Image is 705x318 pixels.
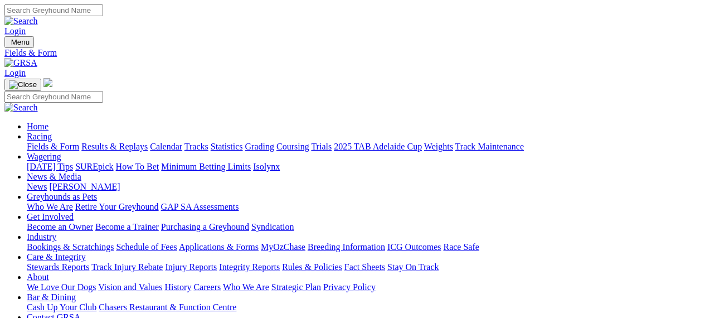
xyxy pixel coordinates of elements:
[261,242,305,252] a: MyOzChase
[27,142,701,152] div: Racing
[4,36,34,48] button: Toggle navigation
[27,182,47,191] a: News
[75,162,113,171] a: SUREpick
[27,122,48,131] a: Home
[4,26,26,36] a: Login
[334,142,422,151] a: 2025 TAB Adelaide Cup
[27,282,96,292] a: We Love Our Dogs
[193,282,221,292] a: Careers
[27,282,701,292] div: About
[27,202,701,212] div: Greyhounds as Pets
[27,172,81,181] a: News & Media
[27,292,76,302] a: Bar & Dining
[164,282,191,292] a: History
[27,132,52,141] a: Racing
[49,182,120,191] a: [PERSON_NAME]
[27,202,73,211] a: Who We Are
[4,58,37,68] img: GRSA
[4,79,41,91] button: Toggle navigation
[161,222,249,232] a: Purchasing a Greyhound
[27,212,74,221] a: Get Involved
[27,182,701,192] div: News & Media
[27,262,701,272] div: Care & Integrity
[323,282,376,292] a: Privacy Policy
[211,142,243,151] a: Statistics
[282,262,342,272] a: Rules & Policies
[308,242,385,252] a: Breeding Information
[344,262,385,272] a: Fact Sheets
[9,80,37,89] img: Close
[27,152,61,161] a: Wagering
[43,78,52,87] img: logo-grsa-white.png
[223,282,269,292] a: Who We Are
[81,142,148,151] a: Results & Replays
[443,242,479,252] a: Race Safe
[245,142,274,151] a: Grading
[27,252,86,262] a: Care & Integrity
[179,242,259,252] a: Applications & Forms
[11,38,30,46] span: Menu
[424,142,453,151] a: Weights
[4,4,103,16] input: Search
[184,142,208,151] a: Tracks
[4,48,701,58] a: Fields & Form
[95,222,159,232] a: Become a Trainer
[161,162,251,171] a: Minimum Betting Limits
[276,142,309,151] a: Coursing
[455,142,524,151] a: Track Maintenance
[99,302,236,312] a: Chasers Restaurant & Function Centre
[27,232,56,242] a: Industry
[75,202,159,211] a: Retire Your Greyhound
[4,91,103,103] input: Search
[91,262,163,272] a: Track Injury Rebate
[27,222,93,232] a: Become an Owner
[387,242,441,252] a: ICG Outcomes
[116,162,159,171] a: How To Bet
[271,282,321,292] a: Strategic Plan
[98,282,162,292] a: Vision and Values
[27,162,73,171] a: [DATE] Tips
[387,262,439,272] a: Stay On Track
[311,142,332,151] a: Trials
[27,242,114,252] a: Bookings & Scratchings
[27,302,96,312] a: Cash Up Your Club
[27,142,79,151] a: Fields & Form
[116,242,177,252] a: Schedule of Fees
[27,242,701,252] div: Industry
[161,202,239,211] a: GAP SA Assessments
[219,262,280,272] a: Integrity Reports
[27,302,701,312] div: Bar & Dining
[150,142,182,151] a: Calendar
[27,262,89,272] a: Stewards Reports
[251,222,294,232] a: Syndication
[165,262,217,272] a: Injury Reports
[4,103,38,113] img: Search
[27,192,97,201] a: Greyhounds as Pets
[27,272,49,282] a: About
[253,162,280,171] a: Isolynx
[27,222,701,232] div: Get Involved
[4,68,26,78] a: Login
[4,16,38,26] img: Search
[27,162,701,172] div: Wagering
